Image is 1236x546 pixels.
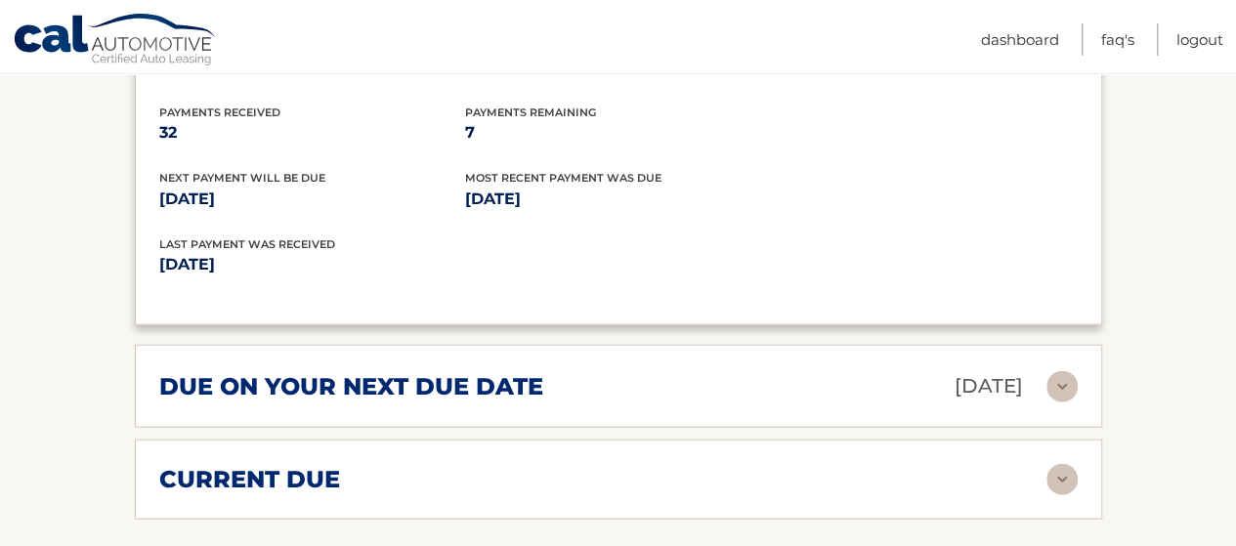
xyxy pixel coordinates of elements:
[465,119,771,147] p: 7
[159,119,465,147] p: 32
[159,465,340,494] h2: current due
[1101,23,1134,56] a: FAQ's
[159,105,280,119] span: Payments Received
[1046,371,1078,402] img: accordion-rest.svg
[13,13,218,69] a: Cal Automotive
[465,105,596,119] span: Payments Remaining
[159,372,543,401] h2: due on your next due date
[955,369,1023,403] p: [DATE]
[981,23,1059,56] a: Dashboard
[159,171,325,185] span: Next Payment will be due
[1046,464,1078,495] img: accordion-rest.svg
[159,251,618,278] p: [DATE]
[465,186,771,213] p: [DATE]
[159,237,335,251] span: Last Payment was received
[1176,23,1223,56] a: Logout
[465,171,661,185] span: Most Recent Payment Was Due
[159,186,465,213] p: [DATE]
